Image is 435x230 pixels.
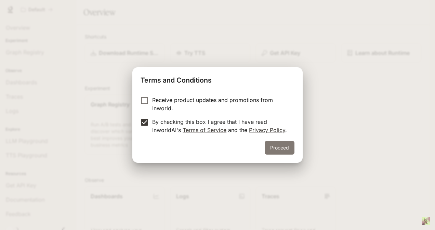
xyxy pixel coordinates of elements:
button: Proceed [265,141,294,155]
a: Privacy Policy [249,127,285,133]
p: Receive product updates and promotions from Inworld. [152,96,289,112]
h2: Terms and Conditions [132,67,303,90]
p: By checking this box I agree that I have read InworldAI's and the . [152,118,289,134]
a: Terms of Service [183,127,226,133]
